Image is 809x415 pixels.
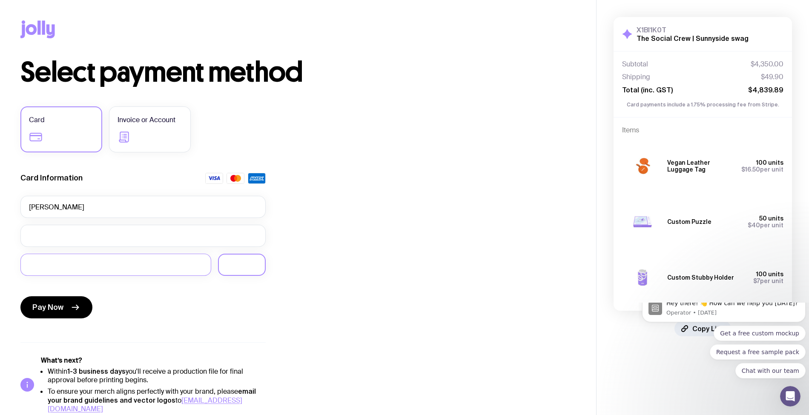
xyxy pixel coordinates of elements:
[741,166,783,173] span: per unit
[741,166,760,173] span: $16.50
[3,23,167,76] div: Quick reply options
[753,278,783,284] span: per unit
[20,296,92,318] button: Pay Now
[29,232,257,240] iframe: Secure card number input frame
[622,126,783,135] h4: Items
[637,26,749,34] h3: X1BI1K0T
[751,60,783,69] span: $4,350.00
[75,23,167,38] button: Quick reply: Get a free custom mockup
[48,396,242,413] a: [EMAIL_ADDRESS][DOMAIN_NAME]
[71,42,167,57] button: Quick reply: Request a free sample pack
[780,386,800,406] iframe: Intercom live chat
[29,115,45,125] span: Card
[20,173,83,183] label: Card Information
[32,302,63,312] span: Pay Now
[28,6,161,14] p: Message from Operator, sent 6d ago
[622,73,650,81] span: Shipping
[20,196,266,218] input: Full name
[756,271,783,278] span: 100 units
[748,86,783,94] span: $4,839.89
[753,278,760,284] span: $7
[761,73,783,81] span: $49.90
[622,86,673,94] span: Total (inc. GST)
[29,260,203,269] iframe: Secure expiration date input frame
[756,159,783,166] span: 100 units
[667,159,734,173] h3: Vegan Leather Luggage Tag
[48,367,266,384] li: Within you'll receive a production file for final approval before printing begins.
[118,115,175,125] span: Invoice or Account
[622,60,648,69] span: Subtotal
[97,60,167,76] button: Quick reply: Chat with our team
[622,101,783,109] p: Card payments include a 1.75% processing fee from Stripe.
[667,274,734,281] h3: Custom Stubby Holder
[48,387,266,413] li: To ensure your merch aligns perfectly with your brand, please to
[759,215,783,222] span: 50 units
[637,34,749,43] h2: The Social Crew | Sunnyside swag
[67,367,126,375] strong: 1-3 business days
[48,387,256,404] strong: email your brand guidelines and vector logos
[41,356,266,365] h5: What’s next?
[748,222,783,229] span: per unit
[227,260,257,269] iframe: Secure CVC input frame
[748,222,760,229] span: $40
[639,303,809,411] iframe: Intercom notifications message
[20,59,576,86] h1: Select payment method
[667,218,711,225] h3: Custom Puzzle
